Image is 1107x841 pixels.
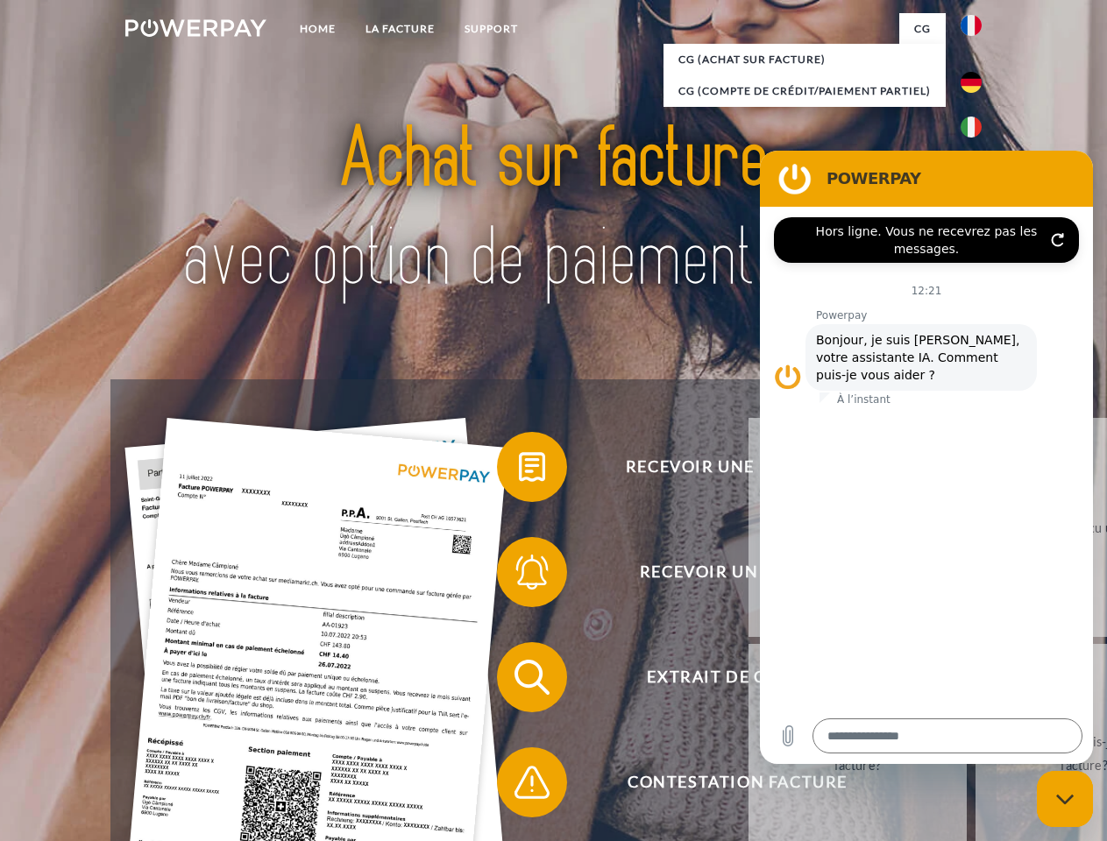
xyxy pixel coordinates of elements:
[497,642,953,712] button: Extrait de compte
[167,84,940,336] img: title-powerpay_fr.svg
[961,117,982,138] img: it
[497,537,953,607] button: Recevoir un rappel?
[497,432,953,502] button: Recevoir une facture ?
[1037,771,1093,827] iframe: Bouton de lancement de la fenêtre de messagerie, conversation en cours
[899,13,946,45] a: CG
[510,445,554,489] img: qb_bill.svg
[351,13,450,45] a: LA FACTURE
[961,15,982,36] img: fr
[450,13,533,45] a: Support
[759,515,956,539] div: retour
[760,151,1093,764] iframe: Fenêtre de messagerie
[510,550,554,594] img: qb_bell.svg
[497,747,953,817] button: Contestation Facture
[663,75,946,107] a: CG (Compte de crédit/paiement partiel)
[125,19,266,37] img: logo-powerpay-white.svg
[759,730,956,777] div: Quand vais-je recevoir ma facture?
[510,655,554,699] img: qb_search.svg
[285,13,351,45] a: Home
[510,760,554,804] img: qb_warning.svg
[663,44,946,75] a: CG (achat sur facture)
[961,72,982,93] img: de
